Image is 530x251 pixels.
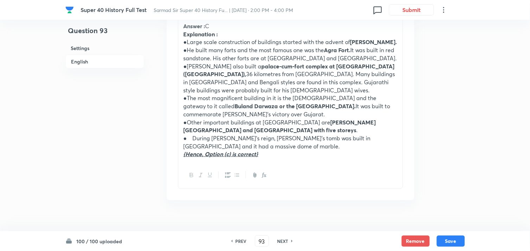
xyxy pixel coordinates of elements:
[389,4,434,16] button: Submit
[184,62,395,78] strong: palace-cum-fort complex at [GEOGRAPHIC_DATA] ([GEOGRAPHIC_DATA]),
[184,38,397,46] p: ●Large scale construction of buildings started with the advent of
[350,38,397,45] strong: [PERSON_NAME].
[81,6,147,13] span: Super 40 History Full Test
[184,46,397,62] p: ●He built many forts and the most famous one was the It was built in red sandstone. His other for...
[184,62,397,94] p: ●[PERSON_NAME] also built a 36 kilometres from [GEOGRAPHIC_DATA]. Many buildings in [GEOGRAPHIC_D...
[402,235,430,247] button: Remove
[277,238,288,244] h6: NEXT
[324,46,350,54] strong: Agra Fort.
[65,6,74,14] img: Company Logo
[236,238,247,244] h6: PREV
[65,55,144,68] h6: English
[184,30,218,38] strong: Explanation :
[184,150,258,158] u: {Hence, Option (c) is correct}
[184,118,376,134] strong: [PERSON_NAME][GEOGRAPHIC_DATA] and [GEOGRAPHIC_DATA] with five storeys
[184,118,397,134] p: ●Other important buildings at [GEOGRAPHIC_DATA] are .
[77,238,122,245] h6: 100 / 100 uploaded
[437,235,465,247] button: Save
[65,42,144,55] h6: Settings
[184,22,205,30] strong: Answer :
[65,25,144,42] h4: Question 93
[184,22,397,30] p: C
[154,7,293,13] span: Sarmad Sir Super 40 History Fu... | [DATE] · 2:00 PM - 4:00 PM
[235,102,356,110] strong: Buland Darwaza or the [GEOGRAPHIC_DATA].
[65,6,75,14] a: Company Logo
[184,134,397,150] p: ● During [PERSON_NAME]’s reign, [PERSON_NAME]'s tomb was built in [GEOGRAPHIC_DATA] and it had a ...
[184,94,397,118] p: ●The most magnificent building in it is the [DEMOGRAPHIC_DATA] and the gateway to it called It wa...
